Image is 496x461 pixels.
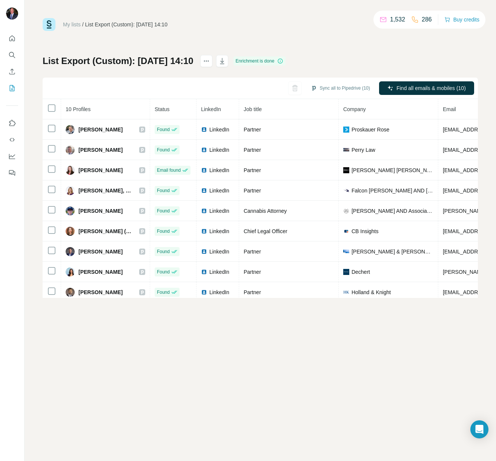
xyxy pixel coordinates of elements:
span: Found [157,187,170,194]
button: Use Surfe on LinkedIn [6,116,18,130]
span: Partner [244,188,261,194]
li: / [82,21,84,28]
span: 10 Profiles [66,106,91,112]
span: Chief Legal Officer [244,228,287,234]
img: LinkedIn logo [201,289,207,295]
span: [PERSON_NAME] & [PERSON_NAME] [352,248,433,255]
span: [PERSON_NAME] [PERSON_NAME] [PERSON_NAME] AND Commander [352,166,433,174]
span: Found [157,147,170,153]
span: Email found [157,167,181,174]
img: Avatar [66,288,75,297]
span: [PERSON_NAME], Esq. [78,187,132,194]
span: Find all emails & mobiles (10) [396,84,466,92]
img: Avatar [66,227,75,236]
img: Avatar [66,247,75,256]
button: Feedback [6,166,18,180]
button: Dashboard [6,150,18,163]
p: 286 [422,15,432,24]
button: My lists [6,81,18,95]
span: Partner [244,269,261,275]
img: company-logo [343,148,349,151]
div: Open Intercom Messenger [470,420,488,438]
span: LinkedIn [209,207,229,215]
img: LinkedIn logo [201,147,207,153]
div: Enrichment is done [233,56,286,66]
span: Found [157,289,170,296]
span: Status [155,106,170,112]
span: LinkedIn [209,289,229,296]
button: Search [6,48,18,62]
span: [PERSON_NAME] [78,126,123,133]
img: LinkedIn logo [201,167,207,173]
span: CB Insights [352,227,379,235]
span: LinkedIn [209,126,229,133]
span: Perry Law [352,146,375,154]
img: company-logo [343,289,349,295]
img: Surfe Logo [43,18,55,31]
img: Avatar [66,166,75,175]
span: LinkedIn [209,187,229,194]
img: Avatar [66,267,75,276]
img: company-logo [343,269,349,275]
span: [PERSON_NAME] [78,166,123,174]
span: Found [157,126,170,133]
img: LinkedIn logo [201,228,207,234]
span: Partner [244,147,261,153]
img: Avatar [66,206,75,215]
span: [PERSON_NAME] [78,207,123,215]
span: Partner [244,249,261,255]
span: LinkedIn [209,146,229,154]
button: Use Surfe API [6,133,18,147]
span: Email [443,106,456,112]
img: LinkedIn logo [201,127,207,133]
span: [PERSON_NAME] (Aach) [78,227,132,235]
span: Proskauer Rose [352,126,389,133]
span: LinkedIn [209,227,229,235]
span: Partner [244,289,261,295]
button: Sync all to Pipedrive (10) [306,82,375,94]
button: actions [200,55,212,67]
div: List Export (Custom): [DATE] 14:10 [85,21,167,28]
img: LinkedIn logo [201,208,207,214]
span: LinkedIn [201,106,221,112]
a: My lists [63,21,81,27]
img: LinkedIn logo [201,269,207,275]
span: Found [157,269,170,275]
img: company-logo [343,188,349,194]
span: Company [343,106,366,112]
span: Dechert [352,268,370,276]
span: Found [157,208,170,214]
span: Partner [244,167,261,173]
span: Found [157,228,170,235]
span: Job title [244,106,262,112]
button: Quick start [6,32,18,45]
img: Avatar [6,8,18,20]
button: Buy credits [444,14,479,25]
span: [PERSON_NAME] [78,248,123,255]
p: 1,532 [390,15,405,24]
span: LinkedIn [209,248,229,255]
button: Find all emails & mobiles (10) [379,81,474,95]
span: LinkedIn [209,268,229,276]
span: Holland & Knight [352,289,391,296]
span: [PERSON_NAME] [78,289,123,296]
img: company-logo [343,250,349,253]
h1: List Export (Custom): [DATE] 14:10 [43,55,193,67]
button: Enrich CSV [6,65,18,78]
img: company-logo [343,127,349,133]
span: Cannabis Attorney [244,208,287,214]
span: [PERSON_NAME] [78,268,123,276]
img: Avatar [66,125,75,134]
span: [PERSON_NAME] [78,146,123,154]
span: Falcon [PERSON_NAME] AND [PERSON_NAME] [352,187,433,194]
img: company-logo [343,228,349,234]
img: company-logo [343,208,349,214]
img: LinkedIn logo [201,188,207,194]
img: Avatar [66,145,75,154]
span: Found [157,248,170,255]
span: LinkedIn [209,166,229,174]
img: company-logo [343,167,349,173]
span: Partner [244,127,261,133]
img: LinkedIn logo [201,249,207,255]
span: [PERSON_NAME] AND Associates PLLC [352,207,433,215]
